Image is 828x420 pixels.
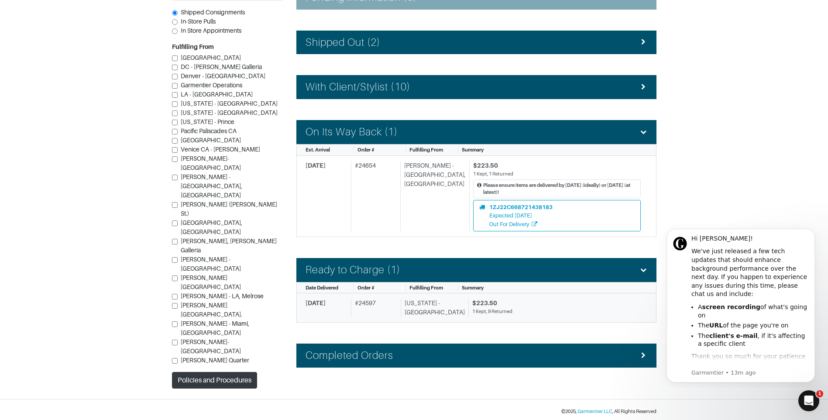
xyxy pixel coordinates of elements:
[306,300,326,306] span: [DATE]
[357,285,374,290] span: Order #
[181,9,245,16] span: Shipped Consignments
[172,101,178,107] input: [US_STATE] - [GEOGRAPHIC_DATA]
[181,118,234,125] span: [US_STATE] - Prince
[798,390,819,411] iframe: Intercom live chat
[172,321,178,327] input: [PERSON_NAME] - Miami, [GEOGRAPHIC_DATA]
[489,211,553,220] div: Expected [DATE]
[306,162,326,169] span: [DATE]
[172,120,178,125] input: [US_STATE] - Prince
[816,390,823,397] span: 1
[172,110,178,116] input: [US_STATE] - [GEOGRAPHIC_DATA]
[489,203,553,211] div: 1ZJ22C668721438183
[181,100,278,107] span: [US_STATE] - [GEOGRAPHIC_DATA]
[409,147,443,152] span: Fulfilling From
[181,338,241,355] span: [PERSON_NAME]- [GEOGRAPHIC_DATA]
[181,82,242,89] span: Garmentier Operations
[181,302,242,318] span: [PERSON_NAME][GEOGRAPHIC_DATA].
[181,256,241,272] span: [PERSON_NAME] - [GEOGRAPHIC_DATA]
[172,156,178,162] input: [PERSON_NAME]-[GEOGRAPHIC_DATA]
[306,285,338,290] span: Date Delivered
[181,91,253,98] span: LA - [GEOGRAPHIC_DATA]
[489,220,553,228] div: Out For Delivery
[172,74,178,79] input: Denver - [GEOGRAPHIC_DATA]
[181,63,262,70] span: DC - [PERSON_NAME] Galleria
[401,299,465,317] div: [US_STATE] - [GEOGRAPHIC_DATA]
[181,201,277,217] span: [PERSON_NAME] ([PERSON_NAME] St.)
[577,409,612,414] a: Garmentier LLC
[462,147,484,152] span: Summary
[473,200,641,231] a: 1ZJ22C668721438183Expected [DATE]Out For Delivery
[181,27,241,34] span: In Store Appointments
[181,146,260,153] span: Venice CA - [PERSON_NAME]
[561,409,656,414] small: © 2025 , , All Rights Reserved
[172,42,214,52] label: Fulfilling From
[409,285,443,290] span: Fulfilling From
[172,19,178,25] input: In-Store Pulls
[462,285,484,290] span: Summary
[357,147,374,152] span: Order #
[172,294,178,300] input: [PERSON_NAME] - LA, Melrose
[172,10,178,16] input: Shipped Consignments
[306,36,381,49] h4: Shipped Out (2)
[172,275,178,281] input: [PERSON_NAME][GEOGRAPHIC_DATA]
[306,264,401,276] h4: Ready to Charge (1)
[172,372,257,389] button: Policies and Procedures
[172,358,178,364] input: [PERSON_NAME] Quarter
[172,303,178,309] input: [PERSON_NAME][GEOGRAPHIC_DATA].
[181,72,265,79] span: Denver - [GEOGRAPHIC_DATA]
[306,126,398,138] h4: On Its Way Back (1)
[181,238,277,254] span: [PERSON_NAME], [PERSON_NAME] Galleria
[181,293,264,300] span: [PERSON_NAME] - LA, Melrose
[172,147,178,153] input: Venice CA - [PERSON_NAME]
[172,138,178,144] input: [GEOGRAPHIC_DATA]
[181,357,249,364] span: [PERSON_NAME] Quarter
[172,65,178,70] input: DC - [PERSON_NAME] Galleria
[181,155,241,171] span: [PERSON_NAME]-[GEOGRAPHIC_DATA]
[473,161,641,170] div: $223.50
[172,83,178,89] input: Garmentier Operations
[181,109,278,116] span: [US_STATE] - [GEOGRAPHIC_DATA]
[400,161,466,231] div: [PERSON_NAME] - [GEOGRAPHIC_DATA], [GEOGRAPHIC_DATA]
[306,81,410,93] h4: With Client/Stylist (10)
[181,219,242,235] span: [GEOGRAPHIC_DATA], [GEOGRAPHIC_DATA]
[181,320,249,336] span: [PERSON_NAME] - Miami, [GEOGRAPHIC_DATA]
[172,340,178,345] input: [PERSON_NAME]- [GEOGRAPHIC_DATA]
[172,92,178,98] input: LA - [GEOGRAPHIC_DATA]
[181,173,242,199] span: [PERSON_NAME] - [GEOGRAPHIC_DATA], [GEOGRAPHIC_DATA]
[351,161,397,231] div: # 24654
[172,55,178,61] input: [GEOGRAPHIC_DATA]
[172,129,178,134] input: Pacific Paliscades CA
[472,308,641,315] div: 1 Kept, 9 Returned
[172,220,178,226] input: [GEOGRAPHIC_DATA], [GEOGRAPHIC_DATA]
[172,175,178,180] input: [PERSON_NAME] - [GEOGRAPHIC_DATA], [GEOGRAPHIC_DATA]
[306,349,394,362] h4: Completed Orders
[172,28,178,34] input: In Store Appointments
[181,137,241,144] span: [GEOGRAPHIC_DATA]
[351,299,397,317] div: # 24597
[172,202,178,208] input: [PERSON_NAME] ([PERSON_NAME] St.)
[172,257,178,263] input: [PERSON_NAME] - [GEOGRAPHIC_DATA]
[181,127,237,134] span: Pacific Paliscades CA
[483,182,637,196] div: Please ensure items are delivered by [DATE] (ideally) or [DATE] (at latest)!
[172,239,178,244] input: [PERSON_NAME], [PERSON_NAME] Galleria
[181,274,241,290] span: [PERSON_NAME][GEOGRAPHIC_DATA]
[181,54,241,61] span: [GEOGRAPHIC_DATA]
[473,170,641,178] div: 1 Kept, 1 Returned
[306,147,330,152] span: Est. Arrival
[181,18,216,25] span: In-Store Pulls
[653,221,828,388] iframe: Intercom notifications message
[472,299,641,308] div: $223.50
